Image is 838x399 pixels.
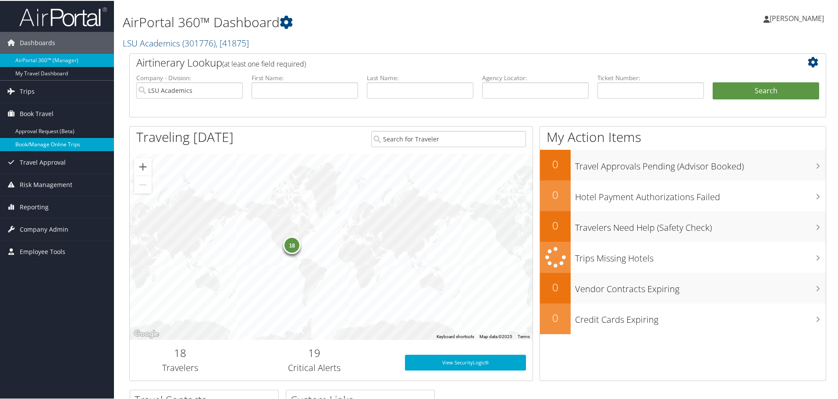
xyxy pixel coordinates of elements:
[371,130,526,146] input: Search for Traveler
[763,4,833,31] a: [PERSON_NAME]
[575,247,826,264] h3: Trips Missing Hotels
[134,175,152,193] button: Zoom out
[540,241,826,272] a: Trips Missing Hotels
[182,36,216,48] span: ( 301776 )
[20,102,53,124] span: Book Travel
[540,310,571,325] h2: 0
[770,13,824,22] span: [PERSON_NAME]
[540,187,571,201] h2: 0
[20,31,55,53] span: Dashboards
[575,186,826,202] h3: Hotel Payment Authorizations Failed
[237,345,392,360] h2: 19
[136,127,234,145] h1: Traveling [DATE]
[123,12,596,31] h1: AirPortal 360™ Dashboard
[136,54,761,69] h2: Airtinerary Lookup
[540,303,826,333] a: 0Credit Cards Expiring
[597,73,704,81] label: Ticket Number:
[20,151,66,173] span: Travel Approval
[20,80,35,102] span: Trips
[367,73,473,81] label: Last Name:
[540,127,826,145] h1: My Action Items
[19,6,107,26] img: airportal-logo.png
[575,155,826,172] h3: Travel Approvals Pending (Advisor Booked)
[575,216,826,233] h3: Travelers Need Help (Safety Check)
[222,58,306,68] span: (at least one field required)
[132,328,161,339] a: Open this area in Google Maps (opens a new window)
[283,236,301,253] div: 18
[136,345,224,360] h2: 18
[237,361,392,373] h3: Critical Alerts
[20,218,68,240] span: Company Admin
[216,36,249,48] span: , [ 41875 ]
[252,73,358,81] label: First Name:
[136,73,243,81] label: Company - Division:
[136,361,224,373] h3: Travelers
[20,195,49,217] span: Reporting
[575,308,826,325] h3: Credit Cards Expiring
[134,157,152,175] button: Zoom in
[479,333,512,338] span: Map data ©2025
[518,333,530,338] a: Terms (opens in new tab)
[540,149,826,180] a: 0Travel Approvals Pending (Advisor Booked)
[540,272,826,303] a: 0Vendor Contracts Expiring
[540,279,571,294] h2: 0
[437,333,474,339] button: Keyboard shortcuts
[540,156,571,171] h2: 0
[540,217,571,232] h2: 0
[540,210,826,241] a: 0Travelers Need Help (Safety Check)
[713,81,819,99] button: Search
[482,73,589,81] label: Agency Locator:
[123,36,249,48] a: LSU Academics
[540,180,826,210] a: 0Hotel Payment Authorizations Failed
[575,278,826,294] h3: Vendor Contracts Expiring
[405,354,526,370] a: View SecurityLogic®
[132,328,161,339] img: Google
[20,240,65,262] span: Employee Tools
[20,173,72,195] span: Risk Management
